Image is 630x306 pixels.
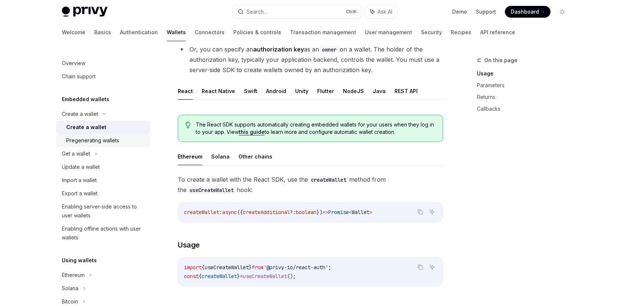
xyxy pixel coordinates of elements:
a: API reference [480,24,515,41]
button: Other chains [238,148,272,165]
button: Ask AI [427,262,437,272]
a: Support [476,8,496,15]
span: useCreateWallet [205,264,249,271]
span: async [222,209,237,216]
button: Ethereum [178,148,202,165]
span: Promise [328,209,349,216]
button: Swift [244,82,257,100]
div: Update a wallet [62,163,100,171]
a: Create a wallet [56,121,150,134]
div: Search... [247,7,267,16]
a: Export a wallet [56,187,150,200]
a: Welcome [62,24,85,41]
a: Enabling server-side access to user wallets [56,200,150,222]
strong: authorization key [253,46,304,53]
div: Ethereum [62,271,85,280]
div: Chain support [62,72,96,81]
span: from [252,264,263,271]
button: Search...CtrlK [233,5,361,18]
a: Transaction management [290,24,356,41]
div: Bitcoin [62,297,78,306]
div: Get a wallet [62,149,90,158]
button: Ask AI [365,5,397,18]
span: Usage [178,240,200,250]
a: Basics [94,24,111,41]
span: createWallet [184,209,219,216]
div: Export a wallet [62,189,98,198]
a: Policies & controls [233,24,281,41]
span: createAdditional [243,209,290,216]
span: On this page [484,56,517,65]
span: { [202,264,205,271]
a: Import a wallet [56,174,150,187]
button: Android [266,82,286,100]
img: light logo [62,7,107,17]
div: Solana [62,284,78,293]
a: Wallets [167,24,186,41]
span: Wallet [352,209,369,216]
button: NodeJS [343,82,364,100]
a: User management [365,24,412,41]
span: ?: [290,209,296,216]
span: (); [287,273,296,280]
code: useCreateWallet [187,186,237,194]
a: Callbacks [477,103,574,115]
a: Update a wallet [56,160,150,174]
span: useCreateWallet [243,273,287,280]
span: } [249,264,252,271]
a: Parameters [477,79,574,91]
code: createWallet [308,176,349,184]
span: { [199,273,202,280]
span: : [219,209,222,216]
a: Authentication [120,24,158,41]
button: Java [373,82,386,100]
span: ; [328,264,331,271]
li: Or, you can specify an as an on a wallet. The holder of the authorization key, typically your app... [178,44,443,75]
a: Recipes [451,24,471,41]
div: Create a wallet [62,110,98,118]
a: Returns [477,91,574,103]
h5: Embedded wallets [62,95,109,104]
span: Dashboard [511,8,539,15]
a: Demo [452,8,467,15]
span: The React SDK supports automatically creating embedded wallets for your users when they log in to... [196,121,435,136]
span: < [349,209,352,216]
button: React [178,82,193,100]
a: this guide [239,129,265,135]
div: Import a wallet [62,176,97,185]
div: Create a wallet [66,123,106,132]
button: Flutter [317,82,334,100]
span: boolean [296,209,316,216]
span: => [322,209,328,216]
span: Ctrl K [346,9,357,15]
button: REST API [394,82,418,100]
a: Usage [477,68,574,79]
span: ({ [237,209,243,216]
div: Enabling server-side access to user wallets [62,202,146,220]
span: = [240,273,243,280]
div: Overview [62,59,85,68]
span: createWallet [202,273,237,280]
a: Chain support [56,70,150,83]
a: Enabling offline actions with user wallets [56,222,150,244]
a: Dashboard [505,6,551,18]
span: import [184,264,202,271]
span: Ask AI [378,8,392,15]
span: > [369,209,372,216]
button: Copy the contents from the code block [415,262,425,272]
a: Security [421,24,442,41]
span: '@privy-io/react-auth' [263,264,328,271]
button: Copy the contents from the code block [415,207,425,217]
span: }) [316,209,322,216]
a: Pregenerating wallets [56,134,150,147]
button: Ask AI [427,207,437,217]
a: Overview [56,57,150,70]
span: const [184,273,199,280]
h5: Using wallets [62,256,97,265]
span: } [237,273,240,280]
button: React Native [202,82,235,100]
span: To create a wallet with the React SDK, use the method from the hook: [178,174,443,195]
svg: Tip [185,122,191,128]
button: Toggle dark mode [556,6,568,18]
button: Solana [211,148,230,165]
